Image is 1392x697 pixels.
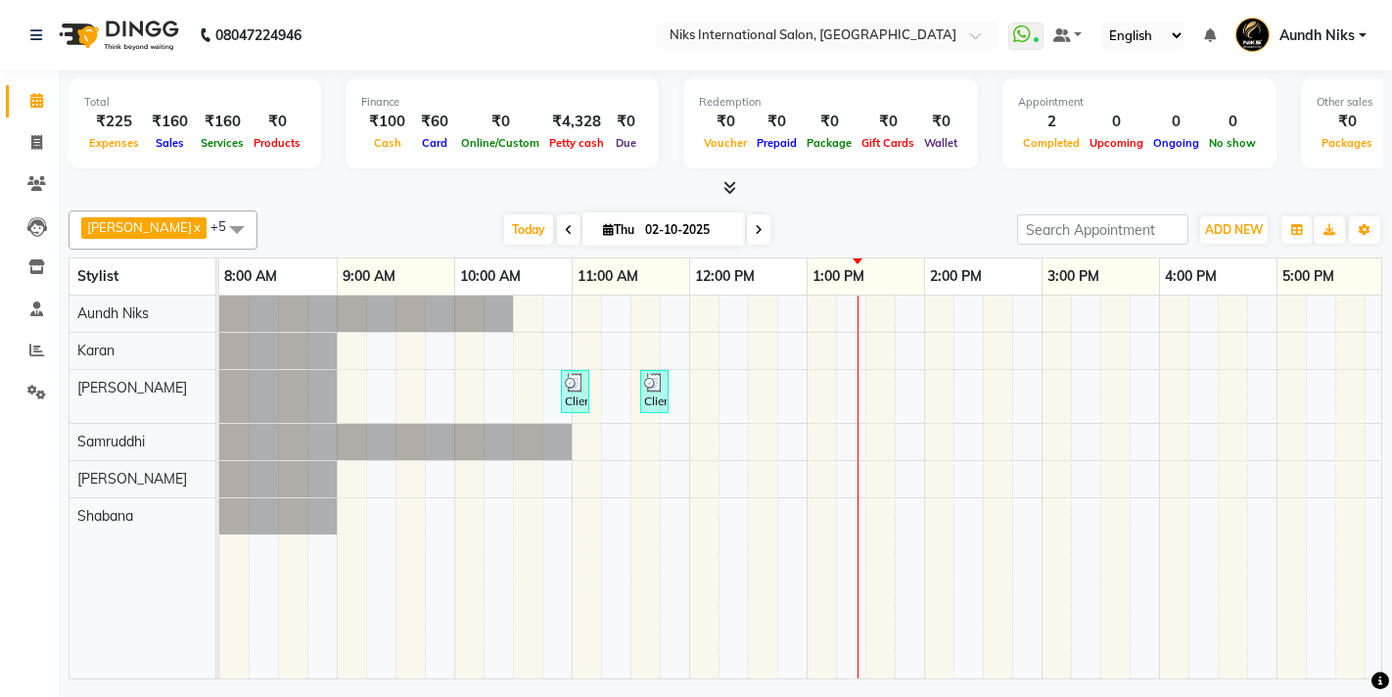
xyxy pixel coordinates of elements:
span: Packages [1317,136,1377,150]
span: Online/Custom [456,136,544,150]
span: Card [417,136,452,150]
b: 08047224946 [215,8,302,63]
span: Products [249,136,305,150]
a: 8:00 AM [219,262,282,291]
div: Total [84,94,305,111]
a: 4:00 PM [1160,262,1222,291]
div: ₹0 [699,111,752,133]
div: ₹160 [196,111,249,133]
div: ₹4,328 [544,111,609,133]
div: ₹0 [752,111,802,133]
a: 2:00 PM [925,262,987,291]
div: ₹0 [857,111,919,133]
a: 1:00 PM [808,262,869,291]
span: Gift Cards [857,136,919,150]
span: [PERSON_NAME] [87,219,192,235]
span: Wallet [919,136,962,150]
span: Sales [151,136,189,150]
a: 10:00 AM [455,262,526,291]
div: 2 [1018,111,1085,133]
div: ₹0 [802,111,857,133]
span: Samruddhi [77,433,145,450]
button: ADD NEW [1200,216,1268,244]
div: 0 [1204,111,1261,133]
span: [PERSON_NAME] [77,470,187,488]
div: Appointment [1018,94,1261,111]
span: Cash [369,136,406,150]
div: 0 [1085,111,1148,133]
div: ₹0 [1317,111,1377,133]
input: 2025-10-02 [639,215,737,245]
span: Due [611,136,641,150]
span: Voucher [699,136,752,150]
span: Services [196,136,249,150]
a: 3:00 PM [1043,262,1104,291]
div: ₹0 [919,111,962,133]
span: Completed [1018,136,1085,150]
span: Aundh Niks [77,304,149,322]
span: Aundh Niks [1279,25,1355,46]
div: ₹100 [361,111,413,133]
div: 0 [1148,111,1204,133]
img: logo [50,8,184,63]
span: Stylist [77,267,118,285]
img: Aundh Niks [1235,18,1270,52]
span: Thu [598,222,639,237]
span: +5 [210,218,241,234]
div: ₹0 [249,111,305,133]
div: ₹60 [413,111,456,133]
span: Karan [77,342,115,359]
a: x [192,219,201,235]
span: Today [504,214,553,245]
div: ₹160 [144,111,196,133]
div: Client, TK01, 10:55 AM-11:10 AM, Natural Nails - Regular Nail Polish ([DEMOGRAPHIC_DATA]) (₹100) [563,373,587,410]
span: Shabana [77,507,133,525]
div: ₹0 [609,111,643,133]
span: Petty cash [544,136,609,150]
div: ₹0 [456,111,544,133]
a: 12:00 PM [690,262,760,291]
span: [PERSON_NAME] [77,379,187,396]
a: 9:00 AM [338,262,400,291]
span: No show [1204,136,1261,150]
input: Search Appointment [1017,214,1188,245]
span: ADD NEW [1205,222,1263,237]
div: ₹225 [84,111,144,133]
span: Package [802,136,857,150]
span: Upcoming [1085,136,1148,150]
span: Expenses [84,136,144,150]
div: Finance [361,94,643,111]
span: Ongoing [1148,136,1204,150]
a: 11:00 AM [573,262,643,291]
div: Client, TK02, 11:35 AM-11:50 AM, Threading - Eyebrows ([DEMOGRAPHIC_DATA]) (₹60) [642,373,667,410]
span: Prepaid [752,136,802,150]
div: Redemption [699,94,962,111]
a: 5:00 PM [1277,262,1339,291]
